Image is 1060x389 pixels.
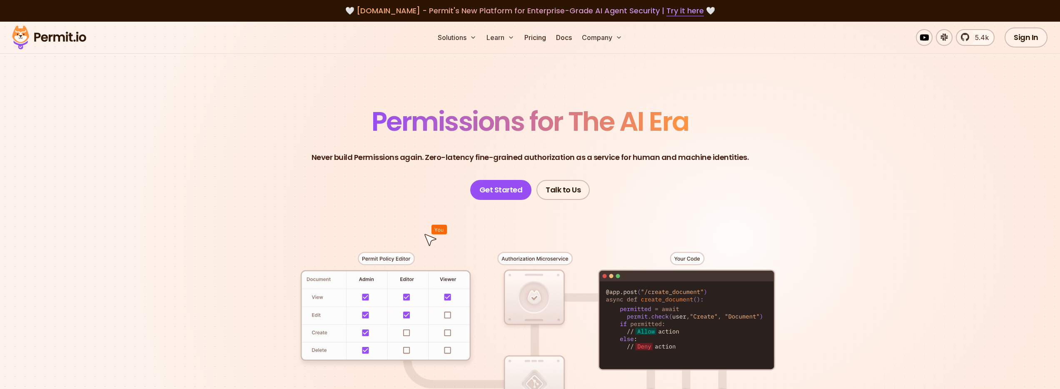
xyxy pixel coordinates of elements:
span: Permissions for The AI Era [372,103,689,140]
a: Talk to Us [536,180,590,200]
a: Sign In [1005,27,1048,47]
a: Docs [553,29,575,46]
span: 5.4k [970,32,989,42]
a: Try it here [666,5,704,16]
button: Company [579,29,626,46]
span: [DOMAIN_NAME] - Permit's New Platform for Enterprise-Grade AI Agent Security | [357,5,704,16]
a: Get Started [470,180,532,200]
button: Learn [483,29,518,46]
button: Solutions [434,29,480,46]
a: 5.4k [956,29,995,46]
div: 🤍 🤍 [20,5,1040,17]
p: Never build Permissions again. Zero-latency fine-grained authorization as a service for human and... [312,152,749,163]
img: Permit logo [8,23,90,52]
a: Pricing [521,29,549,46]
